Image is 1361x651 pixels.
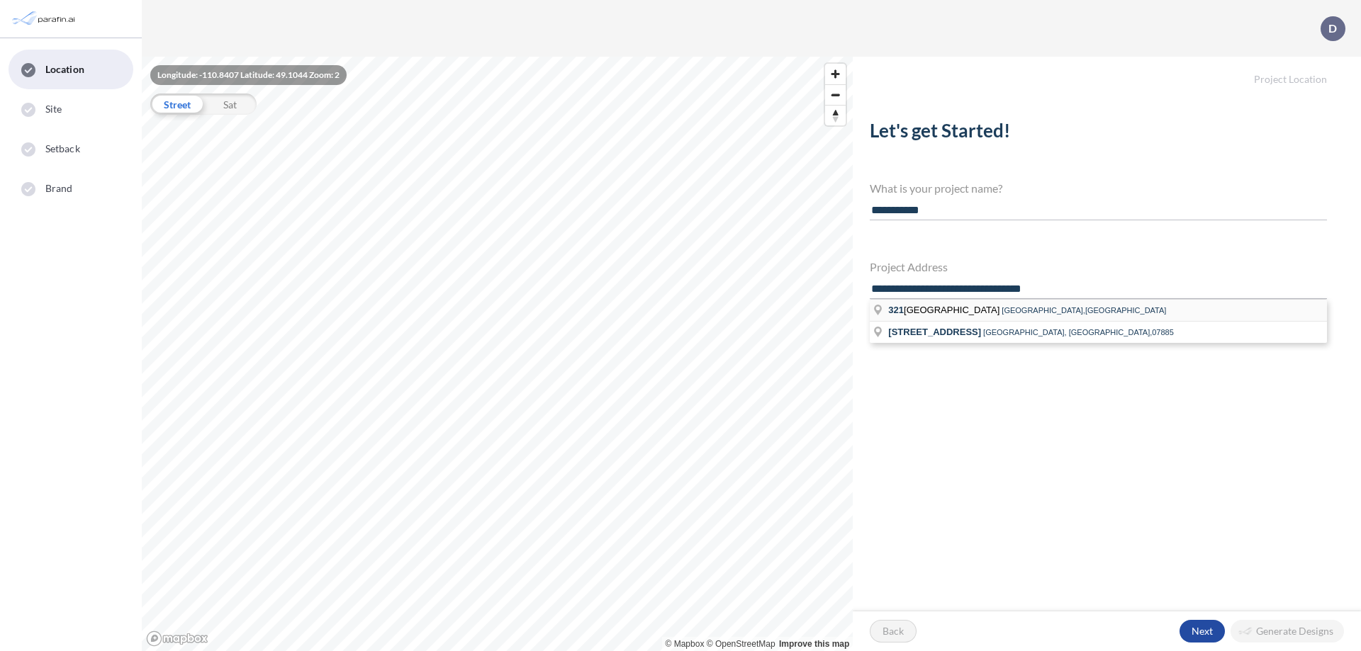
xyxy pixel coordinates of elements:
a: OpenStreetMap [707,639,775,649]
button: Next [1180,620,1225,642]
div: Sat [203,94,257,115]
button: Reset bearing to north [825,105,846,125]
span: Zoom out [825,85,846,105]
img: Parafin [11,6,79,32]
span: [GEOGRAPHIC_DATA] [888,305,1002,315]
a: Improve this map [779,639,849,649]
p: Next [1192,624,1213,638]
canvas: Map [142,57,853,651]
span: [STREET_ADDRESS] [888,327,981,337]
span: [GEOGRAPHIC_DATA], [GEOGRAPHIC_DATA],07885 [983,328,1174,336]
button: Zoom out [825,84,846,105]
h4: What is your project name? [870,181,1327,195]
span: Reset bearing to north [825,106,846,125]
span: Site [45,102,62,116]
p: D [1328,22,1337,35]
h2: Let's get Started! [870,120,1327,147]
span: [GEOGRAPHIC_DATA],[GEOGRAPHIC_DATA] [1002,306,1166,315]
a: Mapbox homepage [146,630,208,647]
span: Brand [45,181,73,196]
a: Mapbox [666,639,705,649]
h5: Project Location [853,57,1361,86]
div: Longitude: -110.8407 Latitude: 49.1044 Zoom: 2 [150,65,347,85]
span: 321 [888,305,904,315]
h4: Project Address [870,260,1327,273]
div: Street [150,94,203,115]
button: Zoom in [825,64,846,84]
span: Setback [45,142,80,156]
span: Location [45,62,84,77]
